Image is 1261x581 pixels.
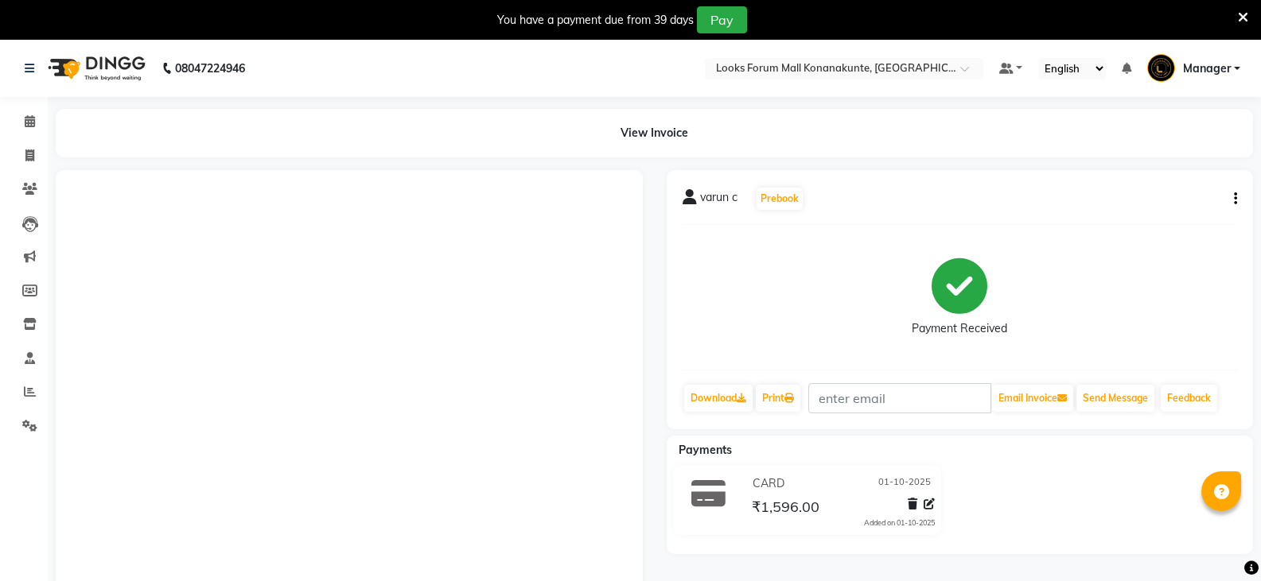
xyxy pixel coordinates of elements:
[1076,385,1154,412] button: Send Message
[697,6,747,33] button: Pay
[757,188,803,210] button: Prebook
[752,498,819,520] span: ₹1,596.00
[684,385,753,412] a: Download
[41,46,150,91] img: logo
[756,385,800,412] a: Print
[1183,60,1231,77] span: Manager
[679,443,732,457] span: Payments
[1147,54,1175,82] img: Manager
[700,189,738,211] span: varun c
[864,517,935,529] div: Added on 01-10-2025
[1194,517,1245,565] iframe: chat widget
[175,46,245,91] b: 08047224946
[56,109,1253,157] div: View Invoice
[912,320,1007,337] div: Payment Received
[808,383,991,413] input: enter email
[753,475,784,492] span: CARD
[497,12,694,29] div: You have a payment due from 39 days
[878,475,931,492] span: 01-10-2025
[992,385,1073,412] button: Email Invoice
[1161,385,1217,412] a: Feedback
